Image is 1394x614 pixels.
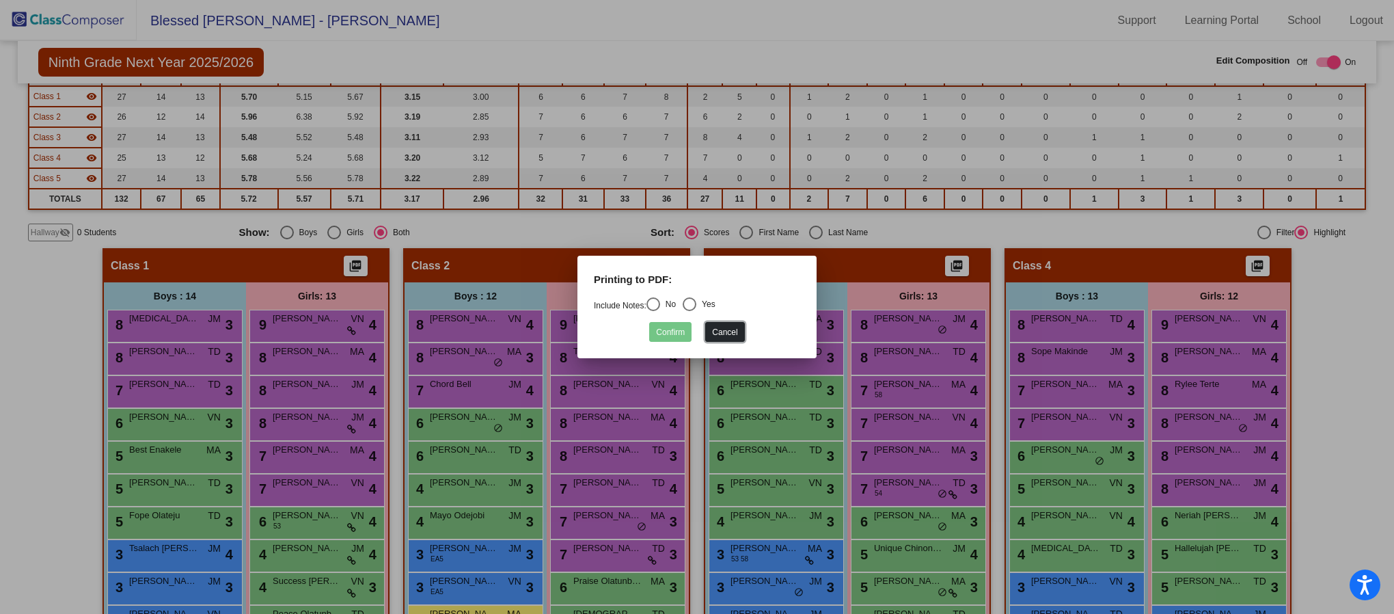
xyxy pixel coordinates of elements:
button: Cancel [705,322,744,342]
a: Include Notes: [594,301,646,310]
div: No [660,298,676,310]
div: Yes [696,298,715,310]
label: Printing to PDF: [594,272,672,288]
mat-radio-group: Select an option [594,301,715,310]
button: Confirm [649,322,692,342]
